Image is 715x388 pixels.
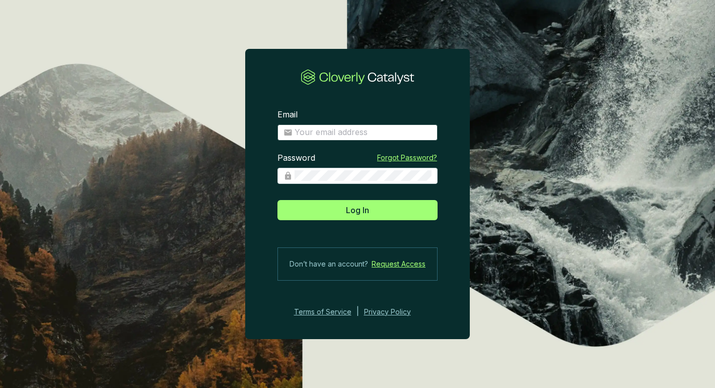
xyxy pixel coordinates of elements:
a: Privacy Policy [364,306,424,318]
a: Forgot Password? [377,153,437,163]
a: Request Access [372,258,425,270]
label: Password [277,153,315,164]
a: Terms of Service [291,306,351,318]
input: Password [295,170,432,181]
span: Log In [346,204,369,216]
label: Email [277,109,298,120]
button: Log In [277,200,438,220]
div: | [356,306,359,318]
input: Email [295,127,432,138]
keeper-lock: Open Keeper Popup [418,126,431,139]
span: Don’t have an account? [290,258,368,270]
